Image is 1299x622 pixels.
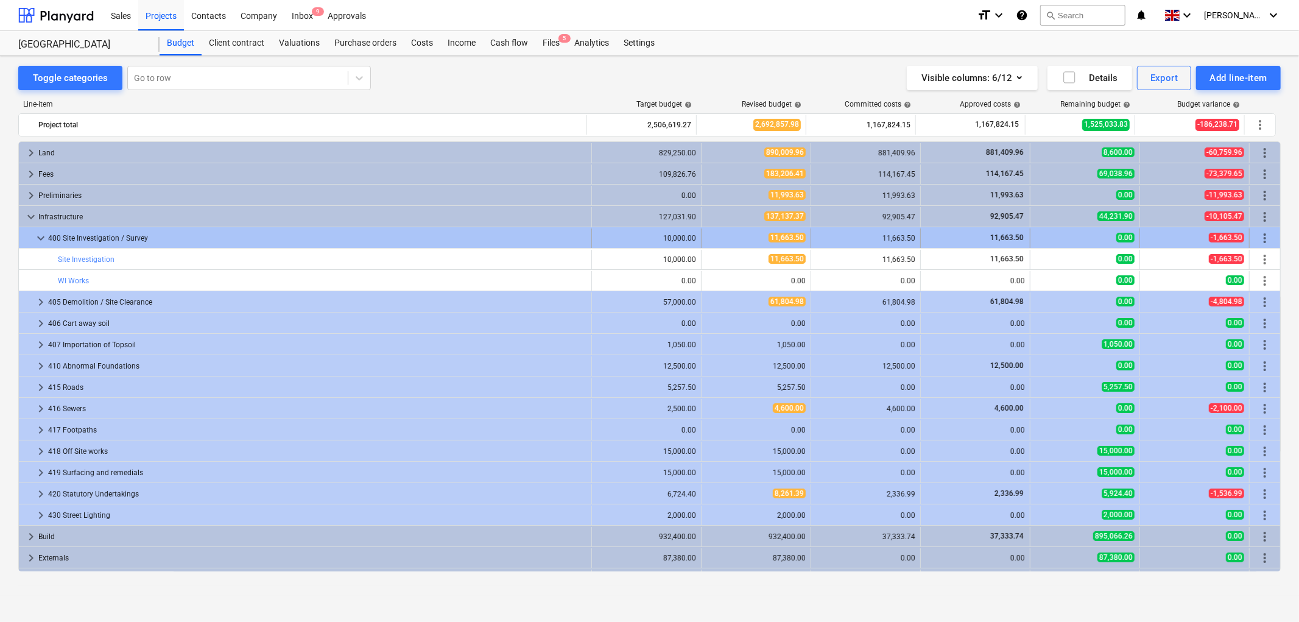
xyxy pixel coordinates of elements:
span: help [1121,101,1130,108]
div: Approved costs [960,100,1021,108]
span: 0.00 [1226,531,1244,541]
div: 12,500.00 [816,362,915,370]
div: 10,000.00 [597,255,696,264]
div: 0.00 [597,319,696,328]
button: Export [1137,66,1192,90]
span: 87,380.00 [1097,553,1135,562]
span: 69,038.96 [1097,169,1135,178]
span: 0.00 [1116,233,1135,242]
div: 127,031.90 [597,213,696,221]
span: keyboard_arrow_right [33,316,48,331]
span: 0.00 [1226,339,1244,349]
div: Purchase orders [327,31,404,55]
div: Details [1062,70,1118,86]
span: keyboard_arrow_right [33,423,48,437]
span: 11,663.50 [769,233,806,242]
div: 2,500.00 [597,405,696,413]
span: 183,206.41 [764,169,806,178]
i: notifications [1135,8,1147,23]
span: More actions [1258,444,1272,459]
div: 0.00 [926,447,1025,456]
div: 416 Sewers [48,399,586,419]
div: 0.00 [816,277,915,285]
span: More actions [1258,423,1272,437]
a: Client contract [202,31,272,55]
div: 87,380.00 [706,554,806,562]
div: 15,000.00 [706,468,806,477]
i: keyboard_arrow_down [1180,8,1194,23]
span: 137,137.37 [764,211,806,221]
div: 0.00 [926,554,1025,562]
span: 61,804.98 [769,297,806,306]
span: -1,663.50 [1209,233,1244,242]
span: 8,261.39 [773,489,806,498]
span: keyboard_arrow_right [33,338,48,352]
span: More actions [1258,188,1272,203]
span: More actions [1258,551,1272,565]
div: Build [38,527,586,546]
span: -186,238.71 [1195,119,1239,130]
span: 4,600.00 [773,403,806,413]
div: 420 Statutory Undertakings [48,484,586,504]
span: 4,600.00 [993,404,1025,412]
span: -73,379.65 [1205,169,1244,178]
span: More actions [1258,167,1272,182]
div: 0.00 [706,426,806,434]
span: More actions [1258,529,1272,544]
span: More actions [1258,359,1272,373]
div: Cash flow [483,31,535,55]
span: keyboard_arrow_right [33,359,48,373]
span: 0.00 [1226,382,1244,392]
i: keyboard_arrow_down [1266,8,1281,23]
div: 15,000.00 [597,447,696,456]
span: More actions [1258,210,1272,224]
div: 92,905.47 [816,213,915,221]
div: 932,400.00 [597,532,696,541]
span: help [682,101,692,108]
div: 5,257.50 [597,383,696,392]
span: More actions [1258,274,1272,288]
span: More actions [1258,316,1272,331]
span: 0.00 [1226,361,1244,370]
div: 87,380.00 [597,554,696,562]
div: 0.00 [926,426,1025,434]
span: 0.00 [1226,467,1244,477]
span: 0.00 [1226,553,1244,562]
span: More actions [1258,146,1272,160]
a: Costs [404,31,440,55]
div: 0.00 [816,383,915,392]
div: 12,500.00 [597,362,696,370]
button: Details [1047,66,1132,90]
span: [PERSON_NAME] [1204,10,1265,20]
span: 11,993.63 [769,190,806,200]
span: More actions [1258,380,1272,395]
span: More actions [1258,295,1272,309]
div: 0.00 [926,341,1025,349]
span: -2,100.00 [1209,403,1244,413]
div: 0.00 [816,554,915,562]
span: help [1011,101,1021,108]
div: 11,993.63 [816,191,915,200]
div: 829,250.00 [597,149,696,157]
div: 0.00 [926,511,1025,520]
span: 0.00 [1116,318,1135,328]
span: More actions [1258,338,1272,352]
div: 406 Cart away soil [48,314,586,333]
span: 1,525,033.83 [1082,119,1130,130]
div: 0.00 [926,277,1025,285]
i: format_size [977,8,991,23]
span: keyboard_arrow_right [33,444,48,459]
span: More actions [1258,465,1272,480]
div: 407 Importation of Topsoil [48,335,586,355]
span: 15,000.00 [1097,446,1135,456]
div: 0.00 [816,511,915,520]
div: 0.00 [816,426,915,434]
a: Valuations [272,31,327,55]
div: 0.00 [706,319,806,328]
div: Add line-item [1209,70,1267,86]
button: Search [1040,5,1125,26]
div: 4,600.00 [816,405,915,413]
i: keyboard_arrow_down [991,8,1006,23]
div: 37,333.74 [816,532,915,541]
